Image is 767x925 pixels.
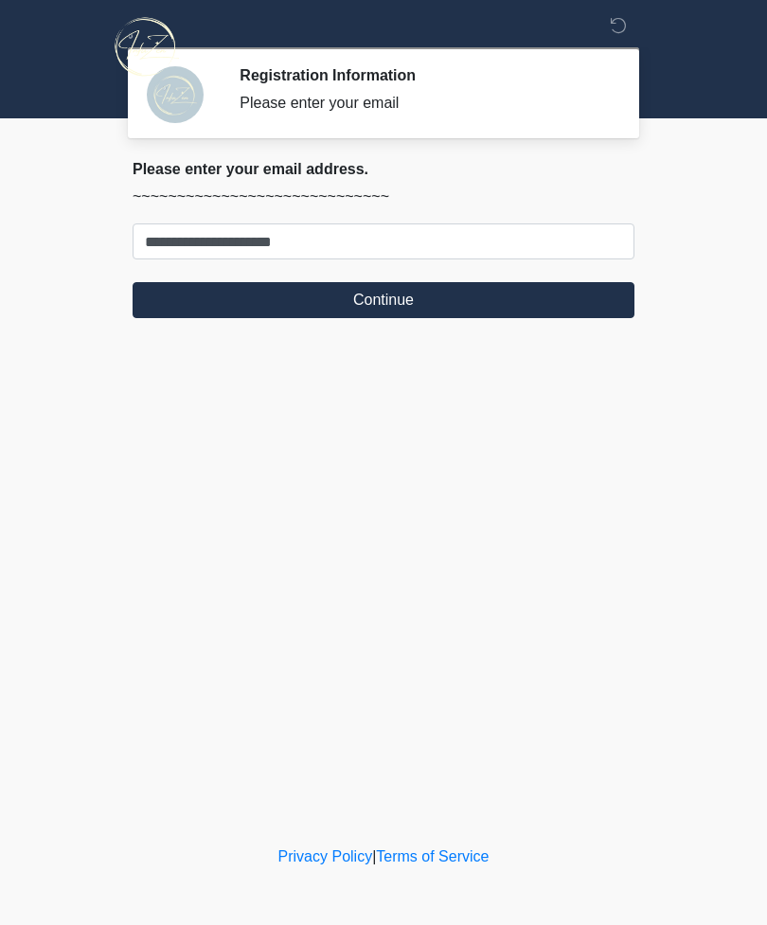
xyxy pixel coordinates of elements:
div: Please enter your email [240,92,606,115]
a: | [372,848,376,864]
a: Privacy Policy [278,848,373,864]
img: InfuZen Health Logo [114,14,179,80]
h2: Please enter your email address. [133,160,634,178]
a: Terms of Service [376,848,489,864]
img: Agent Avatar [147,66,204,123]
p: ~~~~~~~~~~~~~~~~~~~~~~~~~~~~~ [133,186,634,208]
button: Continue [133,282,634,318]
